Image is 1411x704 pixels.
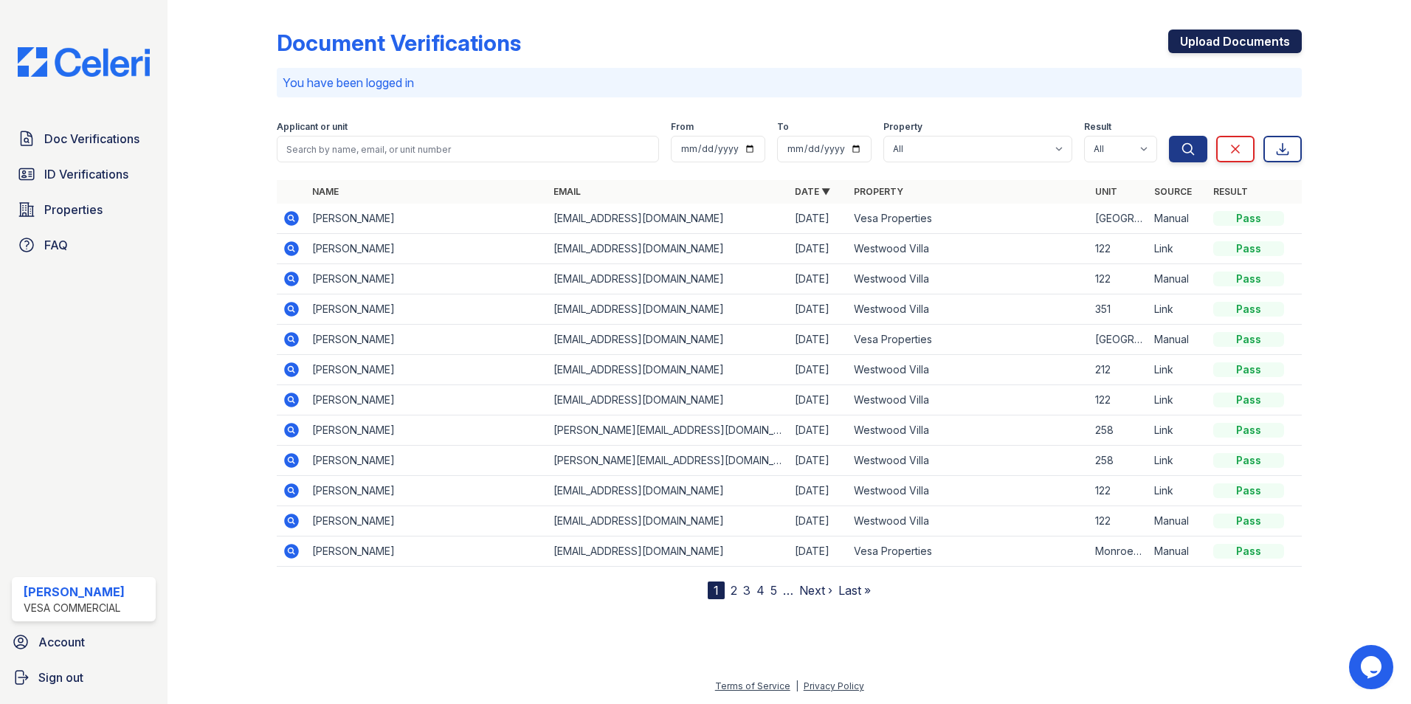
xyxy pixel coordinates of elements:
td: [DATE] [789,204,848,234]
td: [PERSON_NAME] [306,294,548,325]
td: 258 [1089,446,1148,476]
td: Link [1148,294,1207,325]
span: … [783,582,793,599]
div: Pass [1213,393,1284,407]
a: 5 [770,583,777,598]
a: 3 [743,583,751,598]
td: [DATE] [789,294,848,325]
div: Pass [1213,453,1284,468]
div: Document Verifications [277,30,521,56]
a: Unit [1095,186,1117,197]
td: [EMAIL_ADDRESS][DOMAIN_NAME] [548,355,789,385]
a: 2 [731,583,737,598]
a: Email [553,186,581,197]
a: Properties [12,195,156,224]
div: Pass [1213,302,1284,317]
td: Westwood Villa [848,294,1089,325]
td: [PERSON_NAME] [306,446,548,476]
a: ID Verifications [12,159,156,189]
div: Pass [1213,362,1284,377]
td: [PERSON_NAME] [306,536,548,567]
td: 122 [1089,506,1148,536]
td: [DATE] [789,385,848,415]
td: [DATE] [789,415,848,446]
a: Terms of Service [715,680,790,691]
td: [PERSON_NAME] [306,415,548,446]
a: Account [6,627,162,657]
label: From [671,121,694,133]
td: [DATE] [789,325,848,355]
td: [DATE] [789,506,848,536]
a: Property [854,186,903,197]
td: [EMAIL_ADDRESS][DOMAIN_NAME] [548,476,789,506]
td: 122 [1089,264,1148,294]
label: Result [1084,121,1111,133]
span: FAQ [44,236,68,254]
td: Westwood Villa [848,506,1089,536]
td: Link [1148,234,1207,264]
td: 258 [1089,415,1148,446]
td: [PERSON_NAME][EMAIL_ADDRESS][DOMAIN_NAME] [548,415,789,446]
a: FAQ [12,230,156,260]
td: Westwood Villa [848,476,1089,506]
div: Pass [1213,544,1284,559]
span: Account [38,633,85,651]
td: [PERSON_NAME] [306,476,548,506]
label: Applicant or unit [277,121,348,133]
td: [GEOGRAPHIC_DATA] 632 [1089,204,1148,234]
label: To [777,121,789,133]
td: Manual [1148,264,1207,294]
span: Properties [44,201,103,218]
td: [EMAIL_ADDRESS][DOMAIN_NAME] [548,294,789,325]
td: 122 [1089,385,1148,415]
td: Link [1148,415,1207,446]
td: Vesa Properties [848,536,1089,567]
td: Link [1148,476,1207,506]
td: Link [1148,355,1207,385]
td: Manual [1148,536,1207,567]
td: [DATE] [789,264,848,294]
iframe: chat widget [1349,645,1396,689]
td: 122 [1089,476,1148,506]
td: [DATE] [789,234,848,264]
td: Vesa Properties [848,325,1089,355]
div: Pass [1213,241,1284,256]
td: 212 [1089,355,1148,385]
td: [DATE] [789,536,848,567]
td: 122 [1089,234,1148,264]
div: Pass [1213,332,1284,347]
a: Last » [838,583,871,598]
td: Manual [1148,506,1207,536]
td: [PERSON_NAME] [306,234,548,264]
img: CE_Logo_Blue-a8612792a0a2168367f1c8372b55b34899dd931a85d93a1a3d3e32e68fde9ad4.png [6,47,162,77]
td: [EMAIL_ADDRESS][DOMAIN_NAME] [548,204,789,234]
div: Pass [1213,272,1284,286]
span: Doc Verifications [44,130,139,148]
td: [PERSON_NAME] [306,385,548,415]
a: Result [1213,186,1248,197]
td: Westwood Villa [848,264,1089,294]
td: Westwood Villa [848,385,1089,415]
td: Westwood Villa [848,415,1089,446]
span: Sign out [38,669,83,686]
div: [PERSON_NAME] [24,583,125,601]
td: Vesa Properties [848,204,1089,234]
td: Manual [1148,204,1207,234]
td: Monroe 6 [1089,536,1148,567]
label: Property [883,121,922,133]
td: Link [1148,385,1207,415]
a: Doc Verifications [12,124,156,153]
td: Westwood Villa [848,355,1089,385]
div: Pass [1213,514,1284,528]
div: Pass [1213,211,1284,226]
td: [EMAIL_ADDRESS][DOMAIN_NAME] [548,506,789,536]
td: [PERSON_NAME] [306,264,548,294]
a: Upload Documents [1168,30,1302,53]
td: [PERSON_NAME] [306,204,548,234]
a: Date ▼ [795,186,830,197]
td: [PERSON_NAME][EMAIL_ADDRESS][DOMAIN_NAME] [548,446,789,476]
a: Sign out [6,663,162,692]
div: | [796,680,798,691]
a: 4 [756,583,765,598]
a: Name [312,186,339,197]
